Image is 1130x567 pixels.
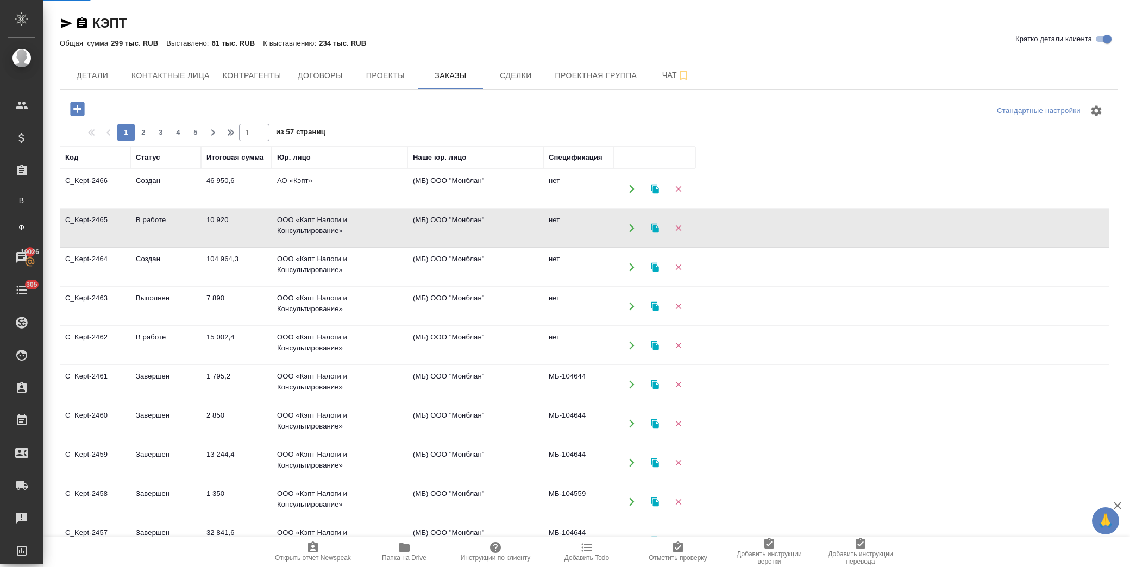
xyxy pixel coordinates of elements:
[272,366,407,404] td: ООО «Кэпт Налоги и Консультирование»
[152,127,169,138] span: 3
[8,190,35,211] a: В
[724,537,815,567] button: Добавить инструкции верстки
[543,405,614,443] td: МБ-104644
[65,152,78,163] div: Код
[166,39,211,47] p: Выставлено:
[111,39,166,47] p: 299 тыс. RUB
[267,537,359,567] button: Открыть отчет Newspeak
[135,124,152,141] button: 2
[272,287,407,325] td: ООО «Кэпт Налоги и Консультирование»
[543,287,614,325] td: нет
[201,405,272,443] td: 2 850
[644,412,666,434] button: Клонировать
[543,209,614,247] td: нет
[60,522,130,560] td: C_Kept-2457
[272,405,407,443] td: ООО «Кэпт Налоги и Консультирование»
[294,69,346,83] span: Договоры
[667,373,689,395] button: Удалить
[667,217,689,239] button: Удалить
[201,326,272,364] td: 15 002,4
[130,326,201,364] td: В работе
[620,530,643,552] button: Открыть
[555,69,637,83] span: Проектная группа
[644,451,666,474] button: Клонировать
[201,522,272,560] td: 32 841,6
[60,366,130,404] td: C_Kept-2461
[276,125,325,141] span: из 57 страниц
[8,217,35,238] a: Ф
[650,68,702,82] span: Чат
[272,483,407,521] td: ООО «Кэпт Налоги и Консультирование»
[3,276,41,304] a: 305
[263,39,319,47] p: К выставлению:
[187,124,204,141] button: 5
[407,326,543,364] td: (МБ) ООО "Монблан"
[450,537,541,567] button: Инструкции по клиенту
[272,170,407,208] td: АО «Кэпт»
[620,217,643,239] button: Открыть
[20,279,44,290] span: 305
[543,170,614,208] td: нет
[667,530,689,552] button: Удалить
[667,451,689,474] button: Удалить
[14,222,30,233] span: Ф
[644,373,666,395] button: Клонировать
[407,405,543,443] td: (МБ) ООО "Монблан"
[407,209,543,247] td: (МБ) ООО "Монблан"
[187,127,204,138] span: 5
[169,124,187,141] button: 4
[382,554,426,562] span: Папка на Drive
[14,247,46,257] span: 19026
[632,537,724,567] button: Отметить проверку
[60,39,111,47] p: Общая сумма
[14,195,30,206] span: В
[359,537,450,567] button: Папка на Drive
[3,244,41,271] a: 19026
[136,152,160,163] div: Статус
[60,17,73,30] button: Скопировать ссылку для ЯМессенджера
[620,490,643,513] button: Открыть
[543,522,614,560] td: МБ-104644
[620,373,643,395] button: Открыть
[667,490,689,513] button: Удалить
[620,412,643,434] button: Открыть
[201,366,272,404] td: 1 795,2
[60,444,130,482] td: C_Kept-2459
[201,483,272,521] td: 1 350
[92,16,127,30] a: КЭПТ
[407,366,543,404] td: (МБ) ООО "Монблан"
[1096,509,1115,532] span: 🙏
[169,127,187,138] span: 4
[359,69,411,83] span: Проекты
[644,217,666,239] button: Клонировать
[620,334,643,356] button: Открыть
[407,444,543,482] td: (МБ) ООО "Монблан"
[543,326,614,364] td: нет
[994,103,1083,119] div: split button
[272,248,407,286] td: ООО «Кэпт Налоги и Консультирование»
[223,69,281,83] span: Контрагенты
[667,256,689,278] button: Удалить
[135,127,152,138] span: 2
[60,248,130,286] td: C_Kept-2464
[541,537,632,567] button: Добавить Todo
[667,412,689,434] button: Удалить
[201,209,272,247] td: 10 920
[272,522,407,560] td: ООО «Кэпт Налоги и Консультирование»
[1092,507,1119,534] button: 🙏
[60,209,130,247] td: C_Kept-2465
[76,17,89,30] button: Скопировать ссылку
[201,444,272,482] td: 13 244,4
[130,405,201,443] td: Завершен
[489,69,542,83] span: Сделки
[201,287,272,325] td: 7 890
[130,366,201,404] td: Завершен
[407,248,543,286] td: (МБ) ООО "Монблан"
[424,69,476,83] span: Заказы
[413,152,467,163] div: Наше юр. лицо
[130,483,201,521] td: Завершен
[644,490,666,513] button: Клонировать
[620,178,643,200] button: Открыть
[277,152,311,163] div: Юр. лицо
[272,326,407,364] td: ООО «Кэпт Налоги и Консультирование»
